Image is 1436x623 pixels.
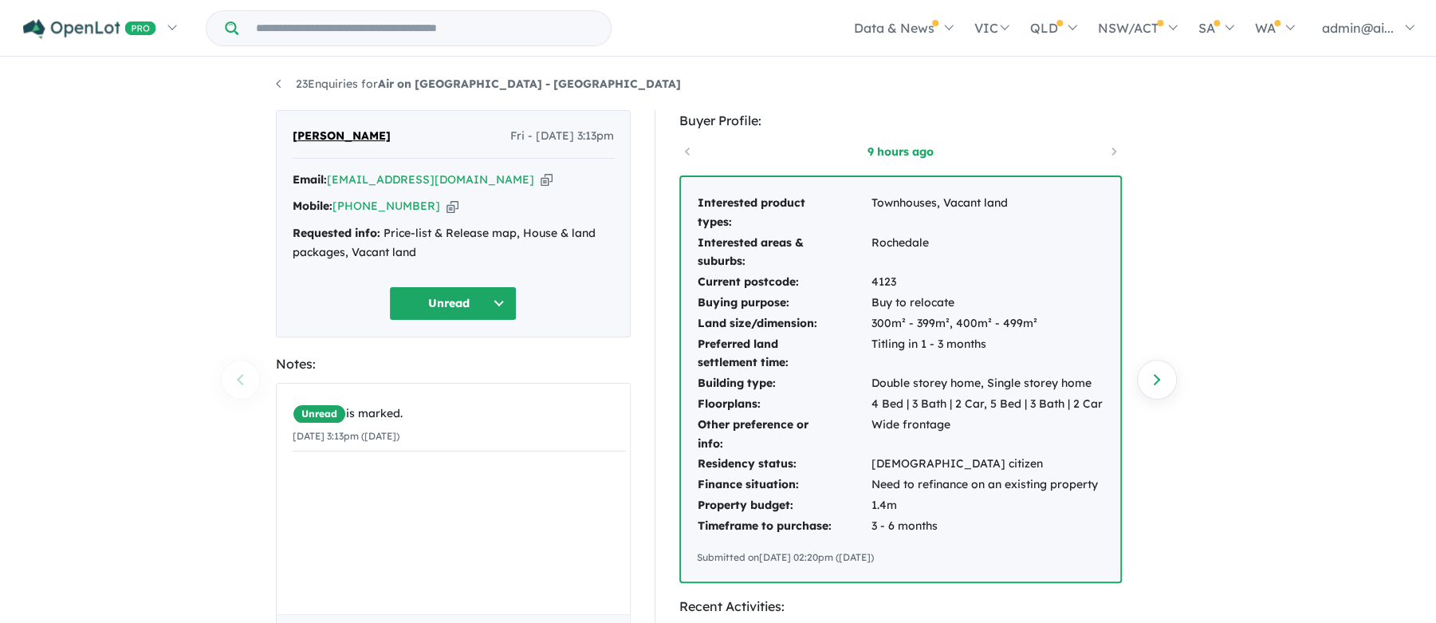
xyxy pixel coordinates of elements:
small: [DATE] 3:13pm ([DATE]) [293,430,399,442]
span: admin@ai... [1322,20,1394,36]
td: [DEMOGRAPHIC_DATA] citizen [871,454,1104,475]
div: Price-list & Release map, House & land packages, Vacant land [293,224,614,262]
button: Copy [541,172,553,188]
td: Finance situation: [697,475,871,495]
td: Current postcode: [697,272,871,293]
span: Unread [293,404,346,424]
td: 3 - 6 months [871,516,1104,537]
span: [PERSON_NAME] [293,127,391,146]
input: Try estate name, suburb, builder or developer [242,11,608,45]
img: Openlot PRO Logo White [23,19,156,39]
td: Floorplans: [697,394,871,415]
td: Land size/dimension: [697,313,871,334]
div: Notes: [276,353,631,375]
div: Submitted on [DATE] 02:20pm ([DATE]) [697,550,1104,566]
td: Townhouses, Vacant land [871,193,1104,233]
button: Unread [389,286,517,321]
td: Other preference or info: [697,415,871,455]
div: Buyer Profile: [679,110,1122,132]
td: Need to refinance on an existing property [871,475,1104,495]
td: Titling in 1 - 3 months [871,334,1104,374]
strong: Requested info: [293,226,380,240]
td: 300m² - 399m², 400m² - 499m² [871,313,1104,334]
td: Buy to relocate [871,293,1104,313]
td: Double storey home, Single storey home [871,373,1104,394]
td: Property budget: [697,495,871,516]
td: Wide frontage [871,415,1104,455]
td: Interested product types: [697,193,871,233]
span: Fri - [DATE] 3:13pm [510,127,614,146]
td: Preferred land settlement time: [697,334,871,374]
div: Recent Activities: [679,596,1122,617]
nav: breadcrumb [276,75,1161,94]
td: Residency status: [697,454,871,475]
td: 1.4m [871,495,1104,516]
strong: Email: [293,172,327,187]
td: Rochedale [871,233,1104,273]
td: 4 Bed | 3 Bath | 2 Car, 5 Bed | 3 Bath | 2 Car [871,394,1104,415]
div: is marked. [293,404,626,424]
td: Interested areas & suburbs: [697,233,871,273]
td: Timeframe to purchase: [697,516,871,537]
a: 9 hours ago [832,144,968,160]
td: 4123 [871,272,1104,293]
a: [EMAIL_ADDRESS][DOMAIN_NAME] [327,172,534,187]
td: Buying purpose: [697,293,871,313]
td: Building type: [697,373,871,394]
a: 23Enquiries forAir on [GEOGRAPHIC_DATA] - [GEOGRAPHIC_DATA] [276,77,681,91]
button: Copy [447,198,458,215]
strong: Mobile: [293,199,332,213]
a: [PHONE_NUMBER] [332,199,440,213]
strong: Air on [GEOGRAPHIC_DATA] - [GEOGRAPHIC_DATA] [378,77,681,91]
